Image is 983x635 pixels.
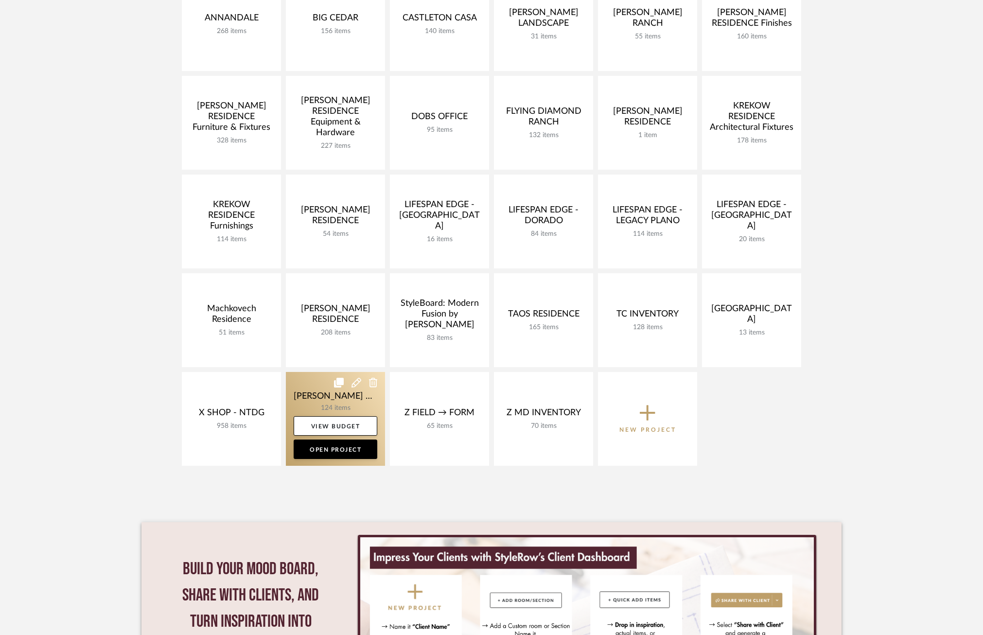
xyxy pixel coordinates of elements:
div: CASTLETON CASA [398,13,481,27]
div: Z MD INVENTORY [502,407,585,422]
div: 20 items [710,235,793,244]
div: 31 items [502,33,585,41]
div: TC INVENTORY [606,309,689,323]
div: TAOS RESIDENCE [502,309,585,323]
div: LIFESPAN EDGE - [GEOGRAPHIC_DATA] [710,199,793,235]
div: LIFESPAN EDGE - LEGACY PLANO [606,205,689,230]
a: Open Project [294,440,377,459]
div: FLYING DIAMOND RANCH [502,106,585,131]
div: Machkovech Residence [190,303,273,329]
div: 54 items [294,230,377,238]
div: 1 item [606,131,689,140]
div: 51 items [190,329,273,337]
div: [PERSON_NAME] RESIDENCE [294,205,377,230]
div: 160 items [710,33,793,41]
div: LIFESPAN EDGE - [GEOGRAPHIC_DATA] [398,199,481,235]
div: BIG CEDAR [294,13,377,27]
div: 83 items [398,334,481,342]
div: 328 items [190,137,273,145]
p: New Project [619,425,676,435]
a: View Budget [294,416,377,436]
button: New Project [598,372,697,466]
div: DOBS OFFICE [398,111,481,126]
div: Z FIELD → FORM [398,407,481,422]
div: 70 items [502,422,585,430]
div: [PERSON_NAME] RESIDENCE [294,303,377,329]
div: [PERSON_NAME] RESIDENCE [606,106,689,131]
div: ANNANDALE [190,13,273,27]
div: 208 items [294,329,377,337]
div: X SHOP - NTDG [190,407,273,422]
div: 95 items [398,126,481,134]
div: LIFESPAN EDGE - DORADO [502,205,585,230]
div: 65 items [398,422,481,430]
div: [PERSON_NAME] RESIDENCE Furniture & Fixtures [190,101,273,137]
div: [PERSON_NAME] RANCH [606,7,689,33]
div: 165 items [502,323,585,332]
div: 114 items [606,230,689,238]
div: 114 items [190,235,273,244]
div: [GEOGRAPHIC_DATA] [710,303,793,329]
div: 178 items [710,137,793,145]
div: [PERSON_NAME] RESIDENCE Equipment & Hardware [294,95,377,142]
div: StyleBoard: Modern Fusion by [PERSON_NAME] [398,298,481,334]
div: 268 items [190,27,273,35]
div: 128 items [606,323,689,332]
div: 84 items [502,230,585,238]
div: 140 items [398,27,481,35]
div: 958 items [190,422,273,430]
div: 55 items [606,33,689,41]
div: 13 items [710,329,793,337]
div: 156 items [294,27,377,35]
div: [PERSON_NAME] RESIDENCE Finishes [710,7,793,33]
div: KREKOW RESIDENCE Furnishings [190,199,273,235]
div: KREKOW RESIDENCE Architectural Fixtures [710,101,793,137]
div: [PERSON_NAME] LANDSCAPE [502,7,585,33]
div: 227 items [294,142,377,150]
div: 16 items [398,235,481,244]
div: 132 items [502,131,585,140]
